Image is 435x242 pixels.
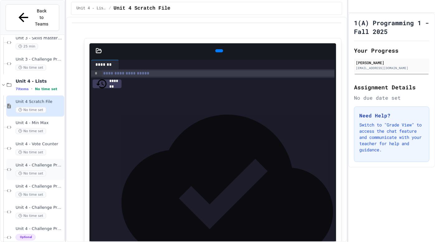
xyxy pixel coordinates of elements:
span: Unit 4 Scratch File [16,99,63,105]
span: 7 items [16,87,29,91]
h2: Your Progress [354,46,429,55]
button: Back to Teams [6,4,59,31]
div: No due date set [354,94,429,102]
span: Back to Teams [34,8,49,27]
span: No time set [35,87,57,91]
span: Unit 4 - Lists [76,6,106,11]
span: No time set [16,171,46,177]
span: / [109,6,111,11]
div: [PERSON_NAME] [356,60,428,65]
p: Switch to "Grade View" to access the chat feature and communicate with your teacher for help and ... [359,122,424,153]
span: Optional [16,234,36,240]
h2: Assignment Details [354,83,429,92]
div: [EMAIL_ADDRESS][DOMAIN_NAME] [356,66,428,70]
h3: Need Help? [359,112,424,119]
span: No time set [16,213,46,219]
span: No time set [16,128,46,134]
span: No time set [16,107,46,113]
span: Unit 4 - Min Max [16,121,63,126]
h1: 1(A) Programming 1 - Fall 2025 [354,18,429,36]
span: Unit 4 - Challenge Project - Grade Calculator [16,226,63,232]
span: Unit 4 - Challenge Project - Gimkit random name generator [16,163,63,168]
span: No time set [16,65,46,71]
span: No time set [16,192,46,198]
span: Unit 3 - Challenge Project - 3 player Rock Paper Scissors [16,57,63,62]
span: Unit 4 Scratch File [113,5,170,12]
span: Unit 4 - Challenge Project - Python Word Counter [16,205,63,211]
span: Unit 4 - Challenge Projects - Quizlet - Even groups [16,184,63,189]
span: Unit 4 - Lists [16,78,63,84]
span: No time set [16,149,46,155]
span: Unit 4 - Vote Counter [16,142,63,147]
span: • [31,87,32,92]
span: Unit 3 - Skills mastery - Guess the Word [16,36,63,41]
span: 25 min [16,44,38,50]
